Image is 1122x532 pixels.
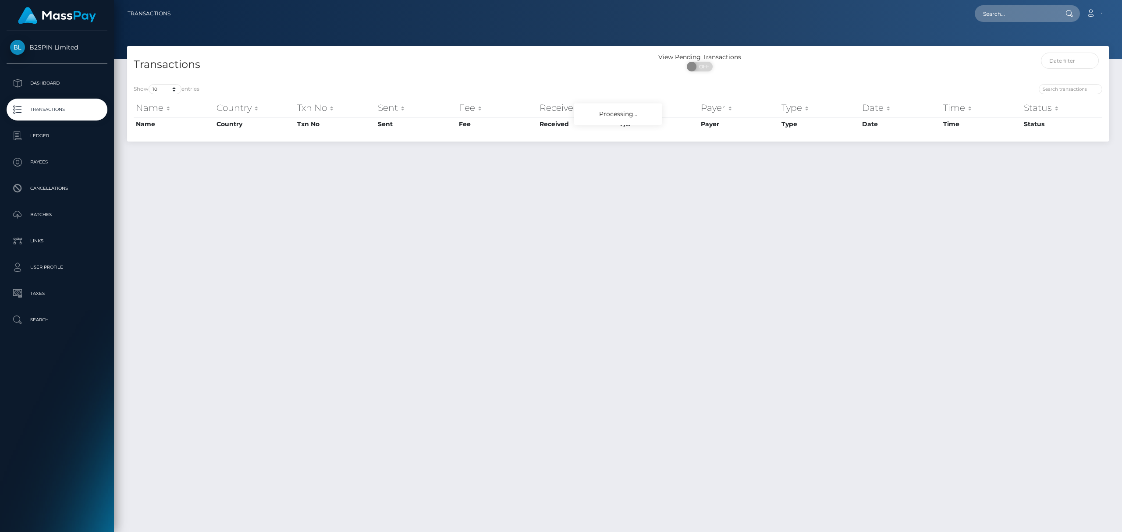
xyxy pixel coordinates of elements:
th: Payer [699,99,779,117]
th: Type [779,99,860,117]
a: Search [7,309,107,331]
p: Batches [10,208,104,221]
input: Search transactions [1039,84,1102,94]
h4: Transactions [134,57,611,72]
a: User Profile [7,256,107,278]
th: Country [214,117,295,131]
p: Links [10,234,104,248]
a: Transactions [128,4,170,23]
th: Txn No [295,99,376,117]
th: Fee [457,117,537,131]
th: Time [941,117,1022,131]
a: Batches [7,204,107,226]
span: OFF [692,62,714,71]
th: Date [860,99,941,117]
a: Links [7,230,107,252]
a: Cancellations [7,177,107,199]
a: Dashboard [7,72,107,94]
a: Taxes [7,283,107,305]
th: Date [860,117,941,131]
th: Name [134,99,214,117]
p: Payees [10,156,104,169]
a: Payees [7,151,107,173]
label: Show entries [134,84,199,94]
th: Fee [457,99,537,117]
input: Search... [975,5,1057,22]
th: Name [134,117,214,131]
p: Search [10,313,104,326]
p: Taxes [10,287,104,300]
img: B2SPIN Limited [10,40,25,55]
input: Date filter [1041,53,1099,69]
th: Time [941,99,1022,117]
th: Payer [699,117,779,131]
th: F/X [618,99,699,117]
a: Ledger [7,125,107,147]
select: Showentries [149,84,181,94]
p: Dashboard [10,77,104,90]
th: Txn No [295,117,376,131]
th: Sent [376,99,456,117]
img: MassPay Logo [18,7,96,24]
p: Transactions [10,103,104,116]
th: Received [537,99,618,117]
mh: Status [1024,120,1044,128]
div: Processing... [574,103,662,125]
th: Sent [376,117,456,131]
th: Type [779,117,860,131]
th: Country [214,99,295,117]
a: Transactions [7,99,107,121]
p: User Profile [10,261,104,274]
span: B2SPIN Limited [7,43,107,51]
th: Received [537,117,618,131]
div: View Pending Transactions [618,53,781,62]
p: Ledger [10,129,104,142]
mh: Status [1024,102,1052,113]
p: Cancellations [10,182,104,195]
